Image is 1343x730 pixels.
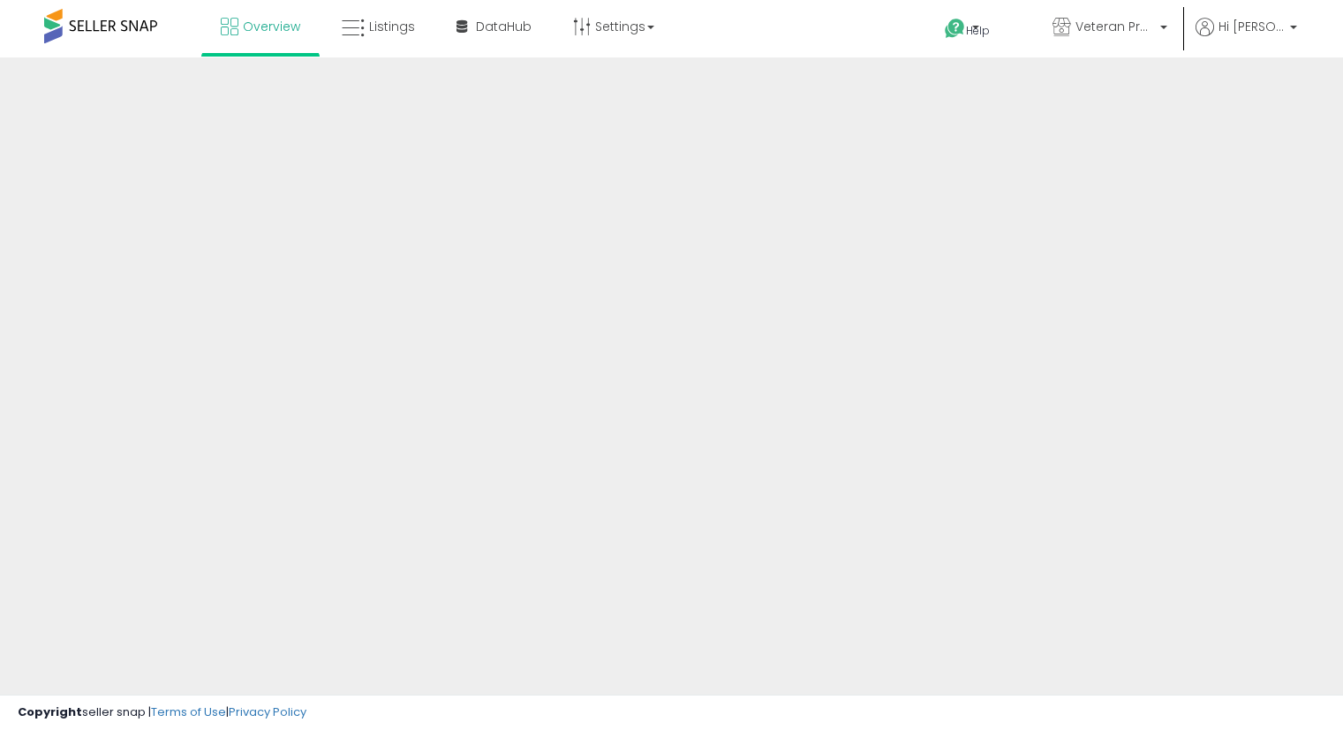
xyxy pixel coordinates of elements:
[18,703,82,720] strong: Copyright
[931,4,1024,57] a: Help
[243,18,300,35] span: Overview
[229,703,306,720] a: Privacy Policy
[966,23,990,38] span: Help
[944,18,966,40] i: Get Help
[18,704,306,721] div: seller snap | |
[1075,18,1155,35] span: Veteran Product Sales
[476,18,532,35] span: DataHub
[369,18,415,35] span: Listings
[1196,18,1297,57] a: Hi [PERSON_NAME]
[1219,18,1285,35] span: Hi [PERSON_NAME]
[151,703,226,720] a: Terms of Use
